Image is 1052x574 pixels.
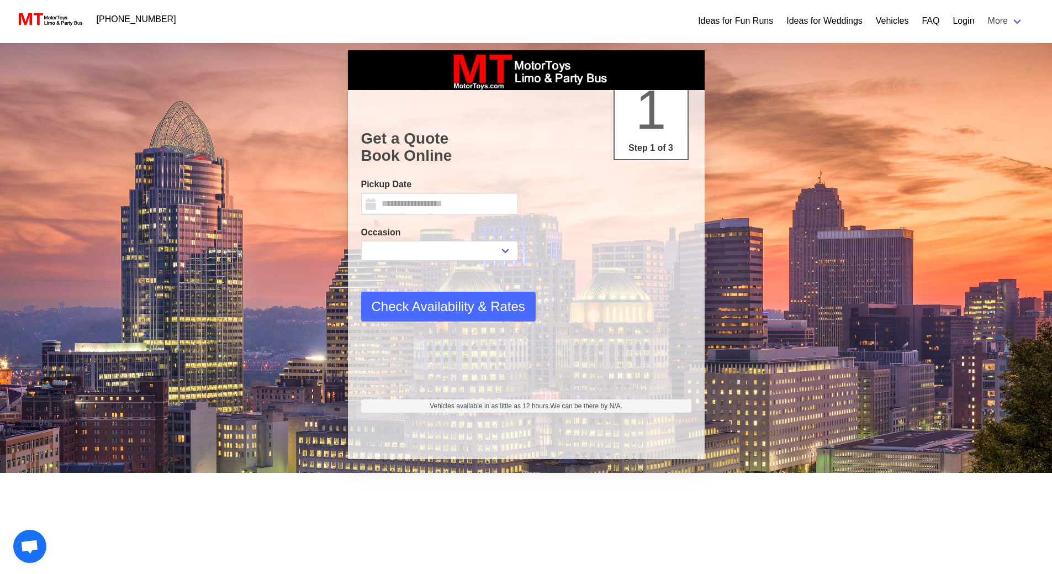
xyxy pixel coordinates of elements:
img: box_logo_brand.jpeg [443,50,609,90]
a: Open chat [13,530,46,563]
span: 1 [636,78,667,140]
span: Check Availability & Rates [372,297,525,317]
a: Ideas for Weddings [786,14,863,28]
label: Pickup Date [361,178,518,191]
a: FAQ [922,14,939,28]
a: Vehicles [876,14,909,28]
label: Occasion [361,226,518,239]
span: Vehicles available in as little as 12 hours. [430,401,622,411]
button: Check Availability & Rates [361,292,536,322]
h1: Get a Quote Book Online [361,130,691,165]
span: We can be there by N/A. [550,402,622,410]
a: Ideas for Fun Runs [698,14,773,28]
p: Step 1 of 3 [619,141,683,155]
a: More [981,10,1030,32]
img: MotorToys Logo [15,12,83,27]
a: [PHONE_NUMBER] [90,8,183,30]
a: Login [953,14,974,28]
